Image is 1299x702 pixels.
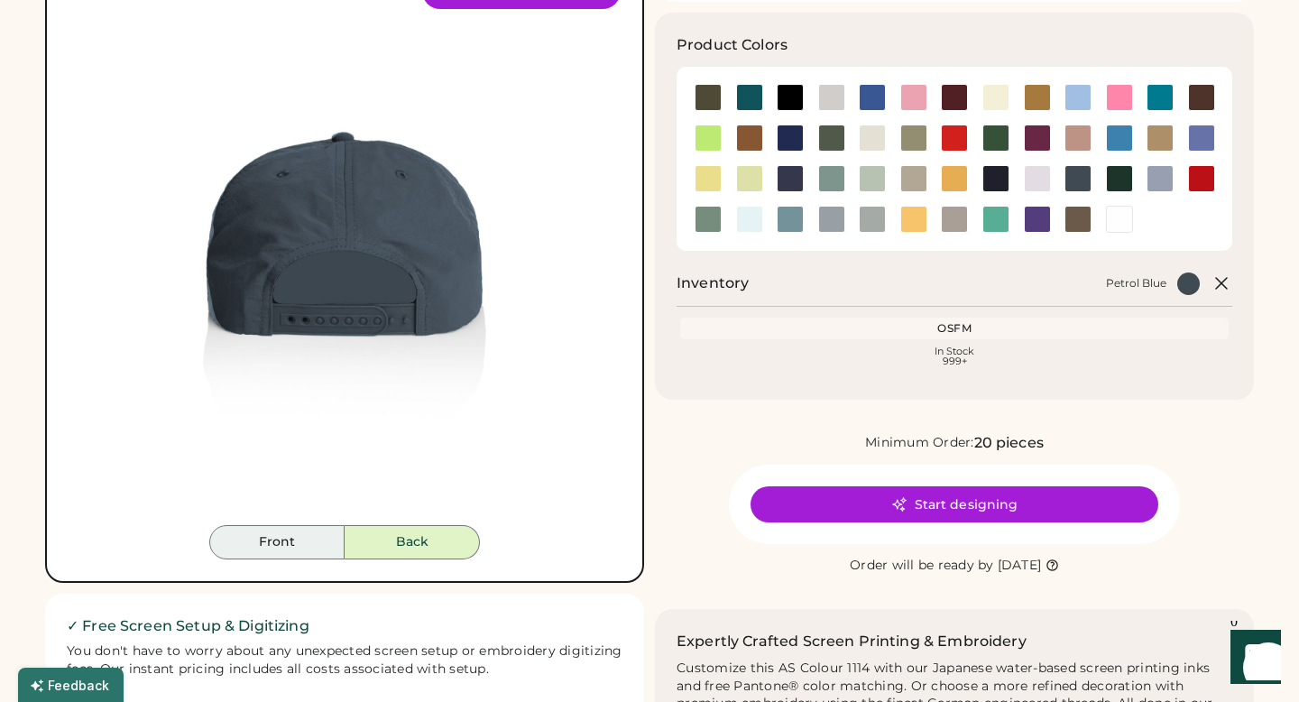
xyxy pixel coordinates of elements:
div: [DATE] [998,557,1042,575]
button: Back [345,525,480,559]
h3: Product Colors [677,34,788,56]
h2: Expertly Crafted Screen Printing & Embroidery [677,631,1027,652]
iframe: Front Chat [1213,621,1291,698]
h2: Inventory [677,272,749,294]
div: Petrol Blue [1106,276,1166,291]
div: You don't have to worry about any unexpected screen setup or embroidery digitizing fees. Our inst... [67,642,622,679]
button: Front [209,525,345,559]
h2: ✓ Free Screen Setup & Digitizing [67,615,622,637]
div: 20 pieces [974,432,1044,454]
div: Order will be ready by [850,557,994,575]
div: In Stock 999+ [684,346,1225,366]
button: Start designing [751,486,1158,522]
div: OSFM [684,321,1225,336]
div: Minimum Order: [865,434,974,452]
